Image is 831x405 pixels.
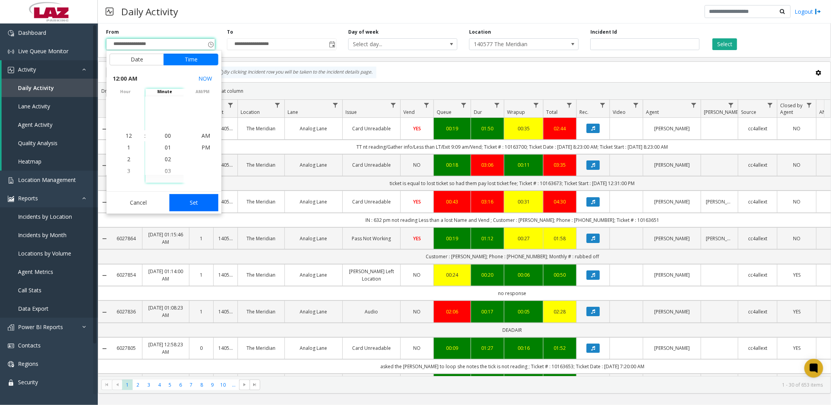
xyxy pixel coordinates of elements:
[439,198,466,205] a: 00:43
[509,344,538,352] a: 00:16
[474,109,482,115] span: Dur
[144,380,154,390] span: Page 3
[165,144,171,151] span: 01
[476,235,499,242] div: 01:12
[648,125,696,132] a: [PERSON_NAME]
[2,134,98,152] a: Quality Analysis
[439,125,466,132] a: 00:19
[218,344,233,352] a: 140577
[133,380,143,390] span: Page 2
[726,100,736,110] a: Parker Filter Menu
[689,100,699,110] a: Agent Filter Menu
[207,380,218,390] span: Page 9
[509,161,538,169] a: 00:11
[194,308,209,315] a: 1
[243,125,280,132] a: The Meridian
[648,161,696,169] a: [PERSON_NAME]
[18,305,49,312] span: Data Export
[743,235,772,242] a: cc4allext
[154,380,165,390] span: Page 4
[2,152,98,171] a: Heatmap
[793,308,800,315] span: YES
[106,29,119,36] label: From
[330,100,341,110] a: Lane Filter Menu
[127,155,130,163] span: 2
[165,167,171,175] span: 03
[290,308,338,315] a: Analog Lane
[196,380,207,390] span: Page 8
[509,271,538,279] a: 00:06
[439,344,466,352] a: 00:09
[793,235,800,242] span: NO
[405,344,429,352] a: NO
[18,342,41,349] span: Contacts
[98,346,111,352] a: Collapse Details
[782,235,811,242] a: NO
[476,125,499,132] a: 01:50
[241,109,260,115] span: Location
[98,162,111,169] a: Collapse Details
[405,308,429,315] a: NO
[782,271,811,279] a: YES
[201,144,210,151] span: PM
[113,73,137,84] span: 12:00 AM
[243,308,280,315] a: The Meridian
[8,380,14,386] img: 'icon'
[115,235,137,242] a: 6027864
[492,100,502,110] a: Dur Filter Menu
[18,194,38,202] span: Reports
[98,84,831,98] div: Drag a column header and drop it here to group by that column
[439,271,466,279] a: 00:24
[18,158,41,165] span: Heatmap
[548,235,572,242] a: 01:58
[507,109,525,115] span: Wrapup
[743,308,772,315] a: cc4allext
[98,272,111,279] a: Collapse Details
[218,308,233,315] a: 140577
[413,235,421,242] span: YES
[228,380,239,390] span: Page 11
[8,196,14,202] img: 'icon'
[548,344,572,352] a: 01:52
[476,271,499,279] div: 00:20
[413,125,421,132] span: YES
[509,198,538,205] a: 00:31
[8,361,14,367] img: 'icon'
[405,198,429,205] a: YES
[218,380,228,390] span: Page 10
[18,231,67,239] span: Incidents by Month
[347,344,396,352] a: Card Unreadable
[165,155,171,163] span: 02
[194,235,209,242] a: 1
[110,54,164,65] button: Date tab
[793,198,800,205] span: NO
[243,235,280,242] a: The Meridian
[18,66,36,73] span: Activity
[186,380,196,390] span: Page 7
[165,132,171,139] span: 00
[548,308,572,315] a: 02:28
[206,39,215,50] span: Toggle popup
[469,29,491,36] label: Location
[243,271,280,279] a: The Meridian
[218,271,233,279] a: 140577
[439,161,466,169] div: 00:18
[218,198,233,205] a: 140577
[117,2,182,21] h3: Daily Activity
[218,125,233,132] a: 140577
[265,382,823,388] kendo-pager-info: 1 - 30 of 653 items
[227,29,233,36] label: To
[2,79,98,97] a: Daily Activity
[290,125,338,132] a: Analog Lane
[804,100,815,110] a: Closed by Agent Filter Menu
[743,344,772,352] a: cc4allext
[509,235,538,242] a: 00:27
